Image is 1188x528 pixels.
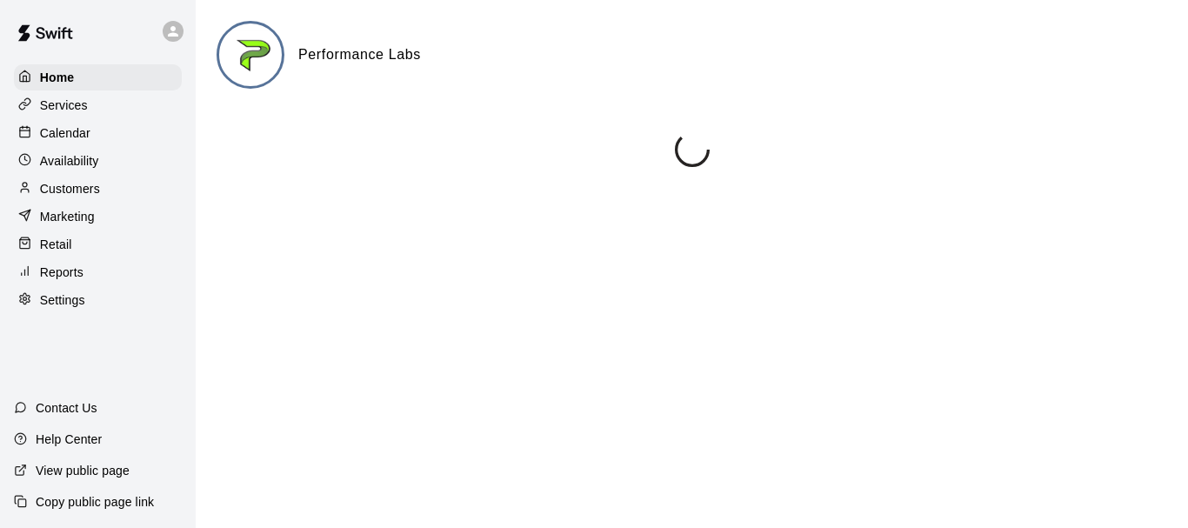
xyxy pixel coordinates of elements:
[40,264,83,281] p: Reports
[36,431,102,448] p: Help Center
[14,148,182,174] a: Availability
[36,493,154,511] p: Copy public page link
[40,69,75,86] p: Home
[298,43,421,66] h6: Performance Labs
[40,152,99,170] p: Availability
[40,97,88,114] p: Services
[14,231,182,257] a: Retail
[219,23,284,89] img: Performance Labs logo
[40,124,90,142] p: Calendar
[40,236,72,253] p: Retail
[14,259,182,285] a: Reports
[14,92,182,118] a: Services
[14,176,182,202] a: Customers
[36,462,130,479] p: View public page
[14,120,182,146] a: Calendar
[14,287,182,313] a: Settings
[14,64,182,90] a: Home
[36,399,97,417] p: Contact Us
[14,204,182,230] a: Marketing
[40,208,95,225] p: Marketing
[40,291,85,309] p: Settings
[40,180,100,197] p: Customers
